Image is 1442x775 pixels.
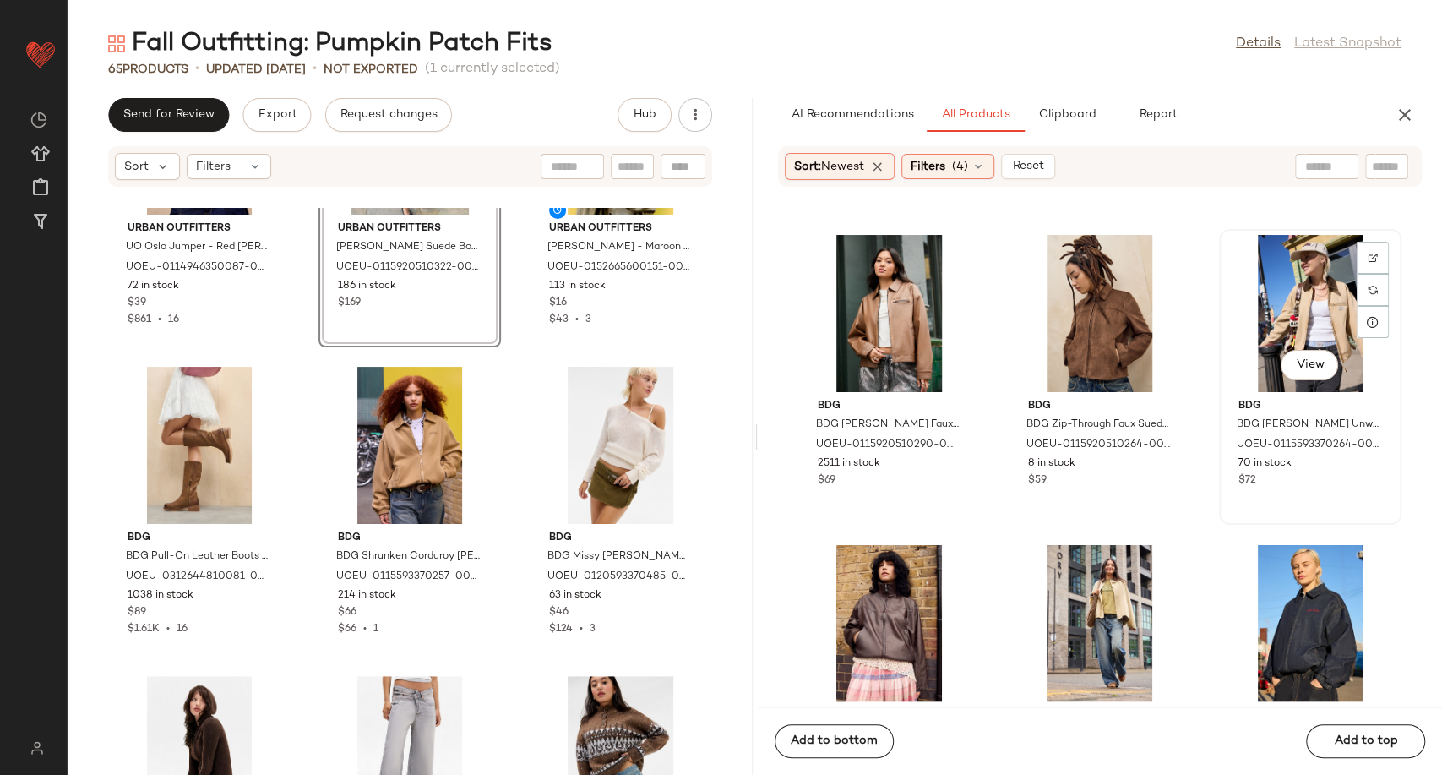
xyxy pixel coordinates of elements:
[1028,473,1047,488] span: $59
[128,588,193,603] span: 1038 in stock
[549,531,693,546] span: BDG
[1368,253,1378,263] img: svg%3e
[206,61,306,79] p: updated [DATE]
[128,531,271,546] span: BDG
[794,158,864,176] span: Sort:
[324,367,495,524] img: 0115593370257_225_a2
[1028,456,1075,472] span: 8 in stock
[821,161,864,173] span: Newest
[1368,285,1378,295] img: svg%3e
[128,279,179,294] span: 72 in stock
[549,314,569,325] span: $43
[338,588,396,603] span: 214 in stock
[549,624,573,635] span: $124
[547,260,691,276] span: UOEU-0152665600151-000-061
[313,59,317,79] span: •
[177,624,188,635] span: 16
[336,240,480,255] span: [PERSON_NAME] Suede Bomber [PERSON_NAME] M at Urban Outfitters
[338,624,356,635] span: $66
[151,314,168,325] span: •
[1037,108,1096,122] span: Clipboard
[1012,160,1044,173] span: Reset
[108,98,229,132] button: Send for Review
[325,98,452,132] button: Request changes
[804,235,975,392] img: 0115920510290_020_a2
[108,63,122,76] span: 65
[196,158,231,176] span: Filters
[1306,724,1425,758] button: Add to top
[547,549,691,565] span: BDG Missy [PERSON_NAME] Skort - Khaki L at Urban Outfitters
[336,570,480,585] span: UOEU-0115593370257-000-225
[804,544,975,701] img: 0115920510266_020_a2
[618,98,672,132] button: Hub
[336,549,480,565] span: BDG Shrunken Corduroy [PERSON_NAME] Jacket XS at Urban Outfitters
[1015,544,1185,701] img: 0115920510241_024_a2
[1238,399,1382,414] span: BDG
[30,112,47,128] img: svg%3e
[1028,399,1172,414] span: BDG
[775,724,894,758] button: Add to bottom
[108,61,188,79] div: Products
[940,108,1009,122] span: All Products
[1236,34,1281,54] a: Details
[1026,418,1170,433] span: BDG Zip-Through Faux Suede Jacket - Brown XS at Urban Outfitters
[590,624,596,635] span: 3
[126,240,269,255] span: UO Oslo Jumper - Red [PERSON_NAME] M at Urban Outfitters
[108,35,125,52] img: svg%3e
[1237,438,1380,453] span: UOEU-0115593370264-000-024
[168,314,179,325] span: 16
[336,260,480,276] span: UOEU-0115920510322-000-224
[122,108,215,122] span: Send for Review
[338,605,356,620] span: $66
[816,418,960,433] span: BDG [PERSON_NAME] Faux Leather Jacket - Brown XS at Urban Outfitters
[1295,358,1324,372] span: View
[128,314,151,325] span: $861
[1026,438,1170,453] span: UOEU-0115920510264-000-020
[1225,235,1396,392] img: 0115593370264_024_b
[573,624,590,635] span: •
[128,624,160,635] span: $1.61K
[1015,235,1185,392] img: 0115920510264_020_b
[20,741,53,755] img: svg%3e
[356,624,373,635] span: •
[114,367,285,524] img: 0312644810081_224_m
[1001,154,1055,179] button: Reset
[952,158,968,176] span: (4)
[425,59,560,79] span: (1 currently selected)
[549,221,693,237] span: Urban Outfitters
[569,314,585,325] span: •
[1138,108,1177,122] span: Report
[128,605,146,620] span: $89
[324,61,418,79] p: Not Exported
[536,367,706,524] img: 0120593370485_036_a2
[585,314,591,325] span: 3
[1238,456,1292,472] span: 70 in stock
[1225,544,1396,701] img: 0115593370251_041_b
[126,549,269,565] span: BDG Pull-On Leather Boots - Tan UK 4 at Urban Outfitters
[160,624,177,635] span: •
[1281,350,1338,380] button: View
[257,108,297,122] span: Export
[373,624,378,635] span: 1
[126,260,269,276] span: UOEU-0114946350087-000-262
[128,296,146,311] span: $39
[242,98,311,132] button: Export
[340,108,438,122] span: Request changes
[911,158,945,176] span: Filters
[1238,473,1256,488] span: $72
[549,296,567,311] span: $16
[128,221,271,237] span: Urban Outfitters
[1333,734,1397,748] span: Add to top
[818,399,961,414] span: BDG
[549,588,601,603] span: 63 in stock
[195,59,199,79] span: •
[818,473,835,488] span: $69
[338,531,482,546] span: BDG
[790,108,913,122] span: AI Recommendations
[549,279,606,294] span: 113 in stock
[549,605,569,620] span: $46
[790,734,878,748] span: Add to bottom
[632,108,656,122] span: Hub
[816,438,960,453] span: UOEU-0115920510290-000-020
[547,240,691,255] span: [PERSON_NAME] - Maroon at Urban Outfitters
